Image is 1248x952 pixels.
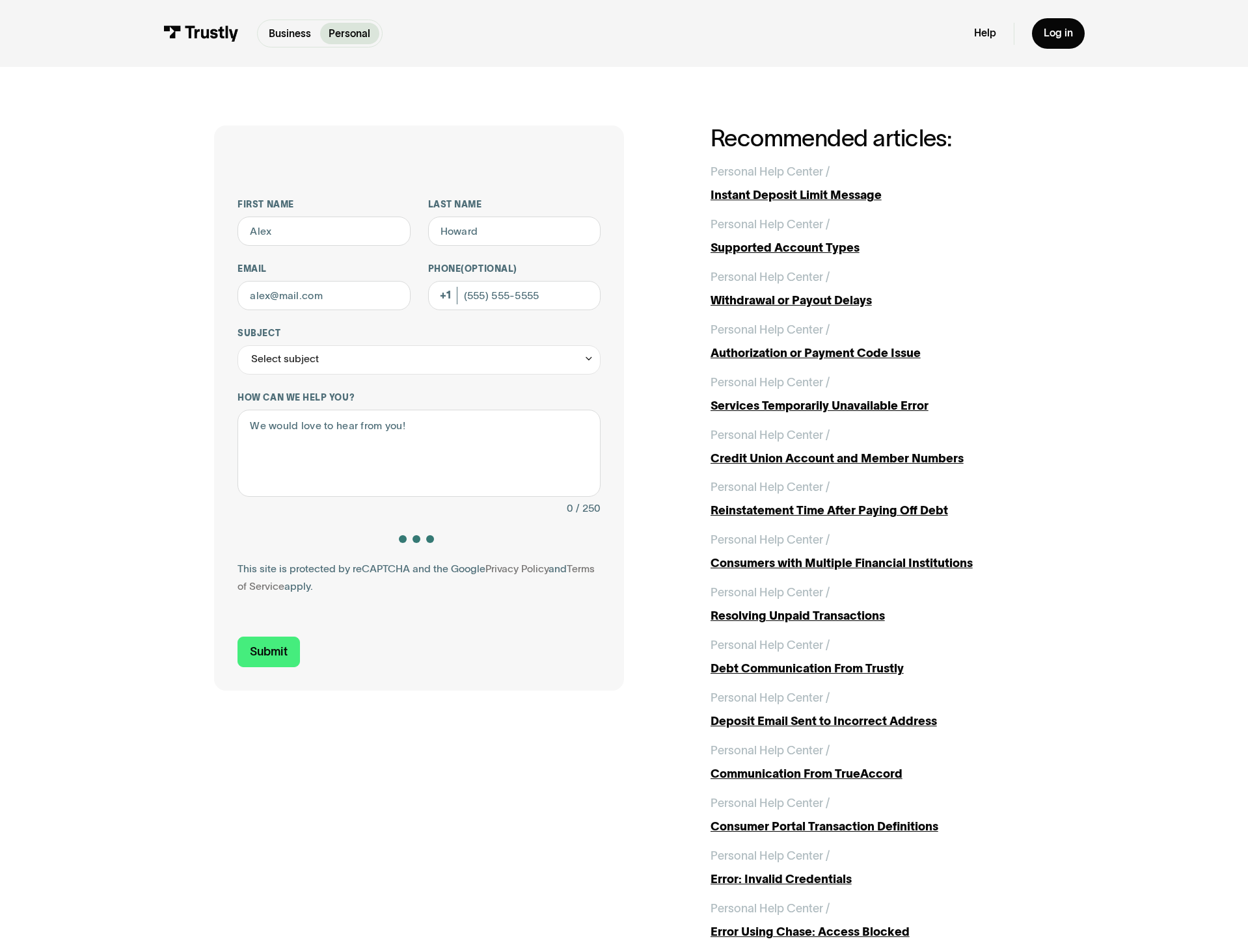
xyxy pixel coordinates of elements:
[1032,18,1085,49] a: Log in
[711,502,1034,520] div: Reinstatement Time After Paying Off Debt
[711,479,830,496] div: Personal Help Center /
[237,263,410,275] label: Email
[711,292,1034,310] div: Withdrawal or Payout Delays
[711,689,830,707] div: Personal Help Center /
[711,689,1034,730] a: Personal Help Center /Deposit Email Sent to Incorrect Address
[711,163,1034,204] a: Personal Help Center /Instant Deposit Limit Message
[237,392,601,404] label: How can we help you?
[329,26,370,42] p: Personal
[237,328,601,339] label: Subject
[711,531,1034,572] a: Personal Help Center /Consumers with Multiple Financial Institutions
[711,374,830,391] div: Personal Help Center /
[428,263,601,275] label: Phone
[711,818,1034,836] div: Consumer Portal Transaction Definitions
[711,742,830,760] div: Personal Help Center /
[237,281,410,310] input: alex@mail.com
[237,217,410,246] input: Alex
[711,660,1034,678] div: Debt Communication From Trustly
[711,742,1034,783] a: Personal Help Center /Communication From TrueAccord
[711,345,1034,362] div: Authorization or Payment Code Issue
[711,871,1034,888] div: Error: Invalid Credentials
[711,795,1034,836] a: Personal Help Center /Consumer Portal Transaction Definitions
[711,584,830,602] div: Personal Help Center /
[711,187,1034,204] div: Instant Deposit Limit Message
[711,126,1034,152] h2: Recommended articles:
[711,555,1034,572] div: Consumers with Multiple Financial Institutions
[711,607,1034,625] div: Resolving Unpaid Transactions
[711,479,1034,520] a: Personal Help Center /Reinstatement Time After Paying Off Debt
[428,199,601,211] label: Last name
[237,199,410,211] label: First name
[711,795,830,812] div: Personal Help Center /
[711,637,830,654] div: Personal Help Center /
[428,281,601,310] input: (555) 555-5555
[711,397,1034,415] div: Services Temporarily Unavailable Error
[711,450,1034,468] div: Credit Union Account and Member Numbers
[260,23,320,44] a: Business
[237,637,300,667] input: Submit
[320,23,379,44] a: Personal
[711,163,830,181] div: Personal Help Center /
[711,847,1034,888] a: Personal Help Center /Error: Invalid Credentials
[711,321,830,339] div: Personal Help Center /
[269,26,311,42] p: Business
[428,217,601,246] input: Howard
[711,531,830,549] div: Personal Help Center /
[711,216,830,233] div: Personal Help Center /
[461,264,517,274] span: (Optional)
[576,500,601,518] div: / 250
[711,374,1034,415] a: Personal Help Center /Services Temporarily Unavailable Error
[711,923,1034,941] div: Error Using Chase: Access Blocked
[567,500,573,518] div: 0
[485,563,549,574] a: Privacy Policy
[251,350,319,368] div: Select subject
[711,239,1034,257] div: Supported Account Types
[711,427,1034,468] a: Personal Help Center /Credit Union Account and Member Numbers
[711,765,1034,783] div: Communication From TrueAccord
[1044,27,1073,40] div: Log in
[711,637,1034,678] a: Personal Help Center /Debt Communication From Trustly
[711,269,830,286] div: Personal Help Center /
[711,321,1034,362] a: Personal Help Center /Authorization or Payment Code Issue
[711,427,830,444] div: Personal Help Center /
[163,25,239,42] img: Trustly Logo
[711,900,1034,941] a: Personal Help Center /Error Using Chase: Access Blocked
[974,27,996,40] a: Help
[237,561,601,596] div: This site is protected by reCAPTCHA and the Google and apply.
[711,584,1034,625] a: Personal Help Center /Resolving Unpaid Transactions
[711,713,1034,730] div: Deposit Email Sent to Incorrect Address
[237,563,595,592] a: Terms of Service
[711,216,1034,257] a: Personal Help Center /Supported Account Types
[711,847,830,865] div: Personal Help Center /
[711,269,1034,310] a: Personal Help Center /Withdrawal or Payout Delays
[711,900,830,918] div: Personal Help Center /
